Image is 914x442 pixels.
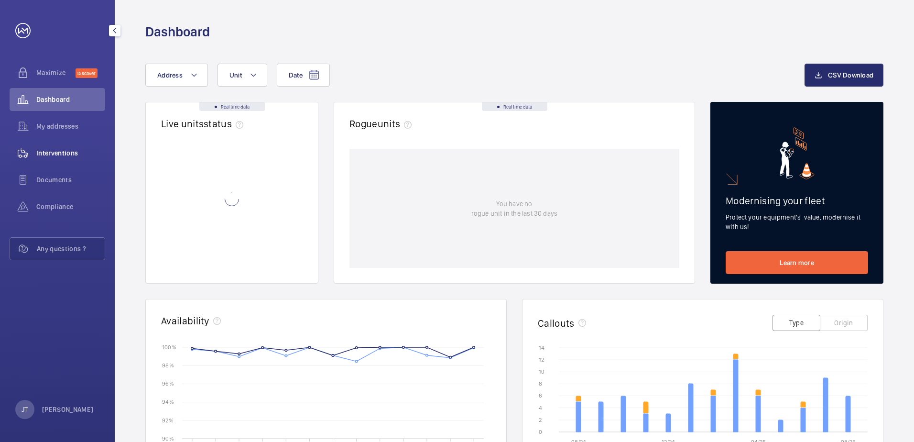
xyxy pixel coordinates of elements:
h2: Availability [161,315,209,327]
span: status [204,118,247,130]
text: 90 % [162,435,174,442]
h2: Live units [161,118,247,130]
button: Unit [218,64,267,87]
text: 14 [539,344,544,351]
text: 6 [539,392,542,399]
text: 0 [539,429,542,435]
span: CSV Download [828,71,873,79]
img: marketing-card.svg [780,127,815,179]
p: JT [22,405,28,414]
h2: Rogue [349,118,415,130]
text: 92 % [162,417,174,423]
a: Learn more [726,251,868,274]
button: Address [145,64,208,87]
h2: Callouts [538,317,575,329]
span: My addresses [36,122,105,131]
div: Real time data [482,102,547,111]
text: 98 % [162,362,174,369]
text: 2 [539,417,542,423]
text: 4 [539,405,542,411]
h2: Modernising your fleet [726,195,868,207]
p: You have no rogue unit in the last 30 days [471,199,557,218]
span: Unit [229,71,242,79]
span: Date [289,71,303,79]
text: 12 [539,356,544,363]
span: units [378,118,416,130]
h1: Dashboard [145,23,210,41]
span: Documents [36,175,105,185]
span: Maximize [36,68,76,77]
text: 96 % [162,380,174,387]
p: Protect your equipment's value, modernise it with us! [726,212,868,232]
text: 10 [539,368,544,375]
p: [PERSON_NAME] [42,405,94,414]
button: Origin [820,315,868,331]
span: Compliance [36,202,105,211]
text: 100 % [162,343,176,350]
text: 8 [539,380,542,387]
div: Real time data [199,102,265,111]
button: Type [773,315,820,331]
text: 94 % [162,398,174,405]
span: Address [157,71,183,79]
span: Dashboard [36,95,105,104]
button: Date [277,64,330,87]
span: Interventions [36,148,105,158]
span: Discover [76,68,98,78]
span: Any questions ? [37,244,105,254]
button: CSV Download [805,64,883,87]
